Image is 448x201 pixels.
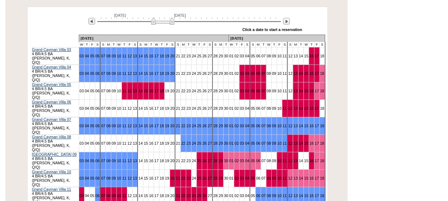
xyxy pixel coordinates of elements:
[79,71,84,76] a: 03
[32,135,71,139] a: Grand Cayman Villa 08
[283,194,287,198] a: 11
[85,124,89,128] a: 04
[213,176,217,180] a: 28
[309,71,314,76] a: 16
[160,71,164,76] a: 18
[240,71,244,76] a: 03
[288,159,292,163] a: 12
[96,194,100,198] a: 06
[223,42,229,47] td: T
[245,89,249,93] a: 04
[266,42,272,47] td: W
[90,124,94,128] a: 05
[112,194,116,198] a: 09
[116,42,122,47] td: W
[251,159,255,163] a: 05
[261,42,266,47] td: T
[197,176,201,180] a: 25
[149,71,153,76] a: 16
[32,47,71,52] a: Grand Cayman Villa 03
[165,124,169,128] a: 19
[212,42,218,47] td: S
[304,141,308,145] a: 15
[320,141,324,145] a: 18
[229,35,325,42] td: [DATE]
[256,194,260,198] a: 06
[240,141,244,145] a: 03
[170,71,175,76] a: 20
[133,159,137,163] a: 13
[149,54,153,58] a: 16
[283,106,287,110] a: 11
[112,71,116,76] a: 09
[261,124,266,128] a: 07
[90,71,94,76] a: 05
[100,42,105,47] td: S
[112,54,116,58] a: 09
[235,159,239,163] a: 02
[128,159,132,163] a: 12
[267,176,271,180] a: 08
[283,159,287,163] a: 11
[170,124,175,128] a: 20
[197,194,201,198] a: 25
[235,124,239,128] a: 02
[106,124,110,128] a: 08
[122,71,127,76] a: 11
[160,124,164,128] a: 18
[256,71,260,76] a: 06
[95,42,100,47] td: S
[293,106,298,110] a: 13
[96,54,100,58] a: 06
[299,141,303,145] a: 14
[256,89,260,93] a: 06
[176,176,180,180] a: 21
[251,71,255,76] a: 05
[293,124,298,128] a: 13
[224,159,228,163] a: 30
[143,42,149,47] td: M
[112,159,116,163] a: 09
[170,42,175,47] td: S
[309,194,314,198] a: 16
[79,159,84,163] a: 03
[138,54,143,58] a: 14
[235,141,239,145] a: 02
[96,159,100,163] a: 06
[32,117,71,122] a: Grand Cayman Villa 07
[251,89,255,93] a: 05
[159,42,164,47] td: T
[90,54,94,58] a: 05
[277,124,282,128] a: 10
[293,89,298,93] a: 13
[309,54,314,58] a: 16
[261,194,266,198] a: 07
[293,176,298,180] a: 13
[170,54,175,58] a: 20
[165,71,169,76] a: 19
[218,42,223,47] td: M
[154,89,159,93] a: 17
[111,42,117,47] td: T
[213,124,217,128] a: 28
[283,176,287,180] a: 11
[256,141,260,145] a: 06
[192,124,196,128] a: 24
[309,124,314,128] a: 16
[202,124,207,128] a: 26
[272,194,276,198] a: 09
[299,71,303,76] a: 14
[117,194,121,198] a: 10
[174,13,186,17] span: [DATE]
[117,71,121,76] a: 10
[202,141,207,145] a: 26
[256,159,260,163] a: 06
[315,124,319,128] a: 17
[314,42,319,47] td: F
[154,124,159,128] a: 17
[117,159,121,163] a: 10
[144,54,148,58] a: 15
[256,42,261,47] td: M
[208,141,212,145] a: 27
[224,141,228,145] a: 30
